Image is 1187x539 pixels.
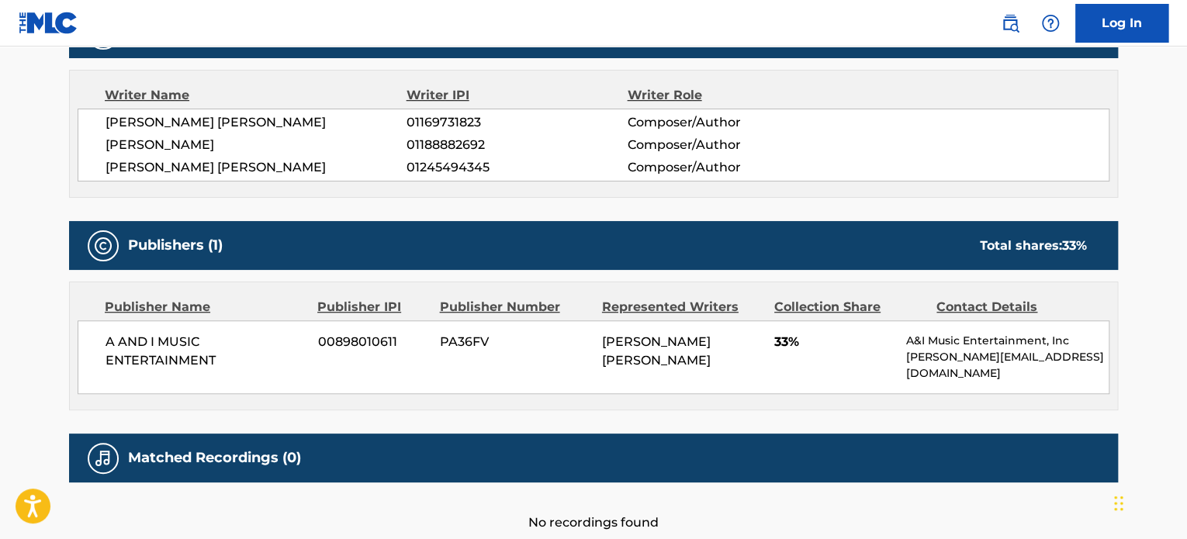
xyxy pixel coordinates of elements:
img: Publishers [94,237,112,255]
span: Composer/Author [627,113,828,132]
div: Drag [1114,480,1123,527]
span: 01188882692 [407,136,627,154]
img: search [1001,14,1019,33]
iframe: Chat Widget [1109,465,1187,539]
span: A AND I MUSIC ENTERTAINMENT [106,333,306,370]
span: 01169731823 [407,113,627,132]
div: Collection Share [774,298,925,316]
span: 00898010611 [318,333,428,351]
span: PA36FV [440,333,590,351]
span: [PERSON_NAME] [PERSON_NAME] [602,334,711,368]
h5: Matched Recordings (0) [128,449,301,467]
img: MLC Logo [19,12,78,34]
h5: Publishers (1) [128,237,223,254]
div: Contact Details [936,298,1087,316]
div: Publisher IPI [317,298,427,316]
span: Composer/Author [627,136,828,154]
img: help [1041,14,1060,33]
span: 33% [774,333,895,351]
span: 33 % [1062,238,1087,253]
div: Help [1035,8,1066,39]
span: [PERSON_NAME] [PERSON_NAME] [106,158,407,177]
a: Public Search [995,8,1026,39]
span: [PERSON_NAME] [PERSON_NAME] [106,113,407,132]
span: [PERSON_NAME] [106,136,407,154]
div: No recordings found [69,482,1118,532]
div: Writer IPI [407,86,628,105]
a: Log In [1075,4,1168,43]
img: Matched Recordings [94,449,112,468]
div: Writer Role [627,86,828,105]
div: Publisher Name [105,298,306,316]
span: Composer/Author [627,158,828,177]
div: Publisher Number [439,298,590,316]
span: 01245494345 [407,158,627,177]
div: Total shares: [980,237,1087,255]
p: A&I Music Entertainment, Inc [906,333,1109,349]
p: [PERSON_NAME][EMAIL_ADDRESS][DOMAIN_NAME] [906,349,1109,382]
div: Represented Writers [602,298,763,316]
div: Writer Name [105,86,407,105]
